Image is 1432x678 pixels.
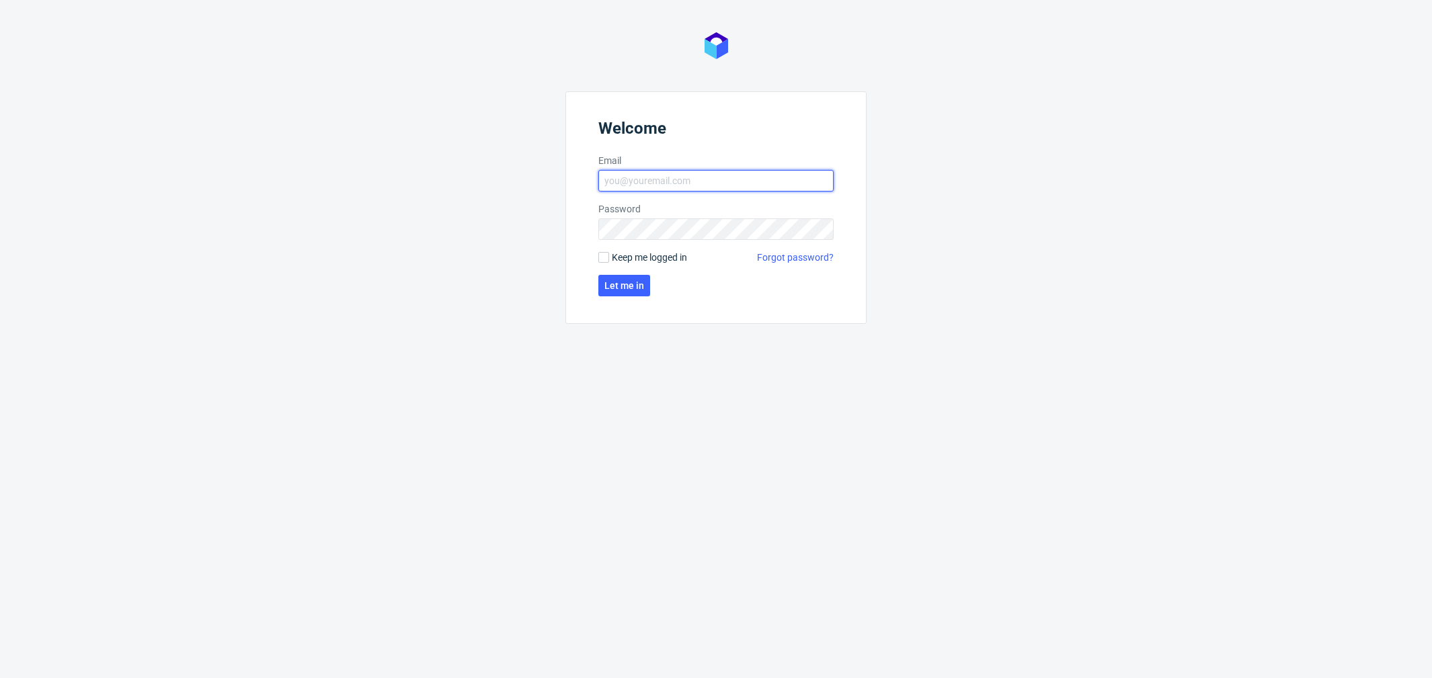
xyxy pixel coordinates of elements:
[598,154,834,167] label: Email
[598,119,834,143] header: Welcome
[598,202,834,216] label: Password
[604,281,644,290] span: Let me in
[757,251,834,264] a: Forgot password?
[598,275,650,296] button: Let me in
[612,251,687,264] span: Keep me logged in
[598,170,834,192] input: you@youremail.com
